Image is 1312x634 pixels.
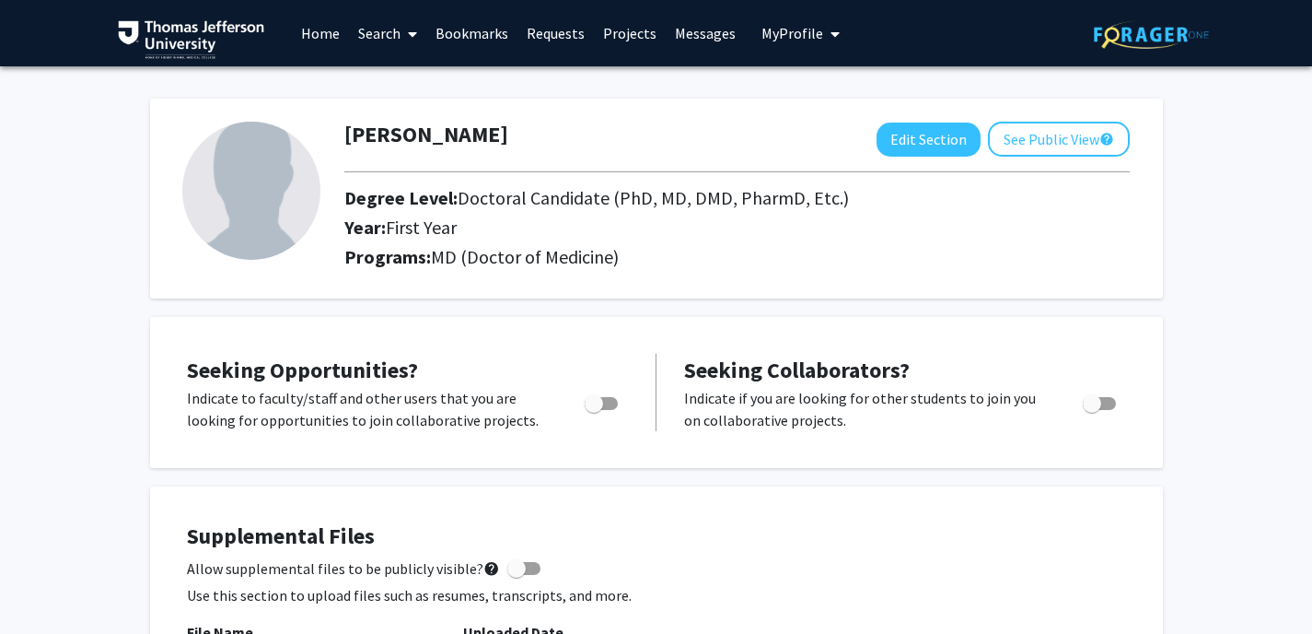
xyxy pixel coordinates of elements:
[344,246,1130,268] h2: Programs:
[1075,387,1126,415] div: Toggle
[684,356,910,384] span: Seeking Collaborators?
[187,387,550,431] p: Indicate to faculty/staff and other users that you are looking for opportunities to join collabor...
[431,245,619,268] span: MD (Doctor of Medicine)
[761,24,823,42] span: My Profile
[594,1,666,65] a: Projects
[182,122,320,260] img: Profile Picture
[118,20,265,59] img: Thomas Jefferson University Logo
[1099,128,1114,150] mat-icon: help
[349,1,426,65] a: Search
[517,1,594,65] a: Requests
[344,217,989,239] h2: Year:
[988,122,1130,157] button: See Public View
[386,216,457,239] span: First Year
[877,123,981,157] button: Edit Section
[577,387,628,415] div: Toggle
[344,187,989,209] h2: Degree Level:
[666,1,745,65] a: Messages
[187,584,1126,606] p: Use this section to upload files such as resumes, transcripts, and more.
[344,122,508,148] h1: [PERSON_NAME]
[426,1,517,65] a: Bookmarks
[684,387,1048,431] p: Indicate if you are looking for other students to join you on collaborative projects.
[14,551,78,620] iframe: Chat
[483,558,500,580] mat-icon: help
[187,523,1126,550] h4: Supplemental Files
[187,558,500,580] span: Allow supplemental files to be publicly visible?
[1094,20,1209,49] img: ForagerOne Logo
[292,1,349,65] a: Home
[458,186,849,209] span: Doctoral Candidate (PhD, MD, DMD, PharmD, Etc.)
[187,356,418,384] span: Seeking Opportunities?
